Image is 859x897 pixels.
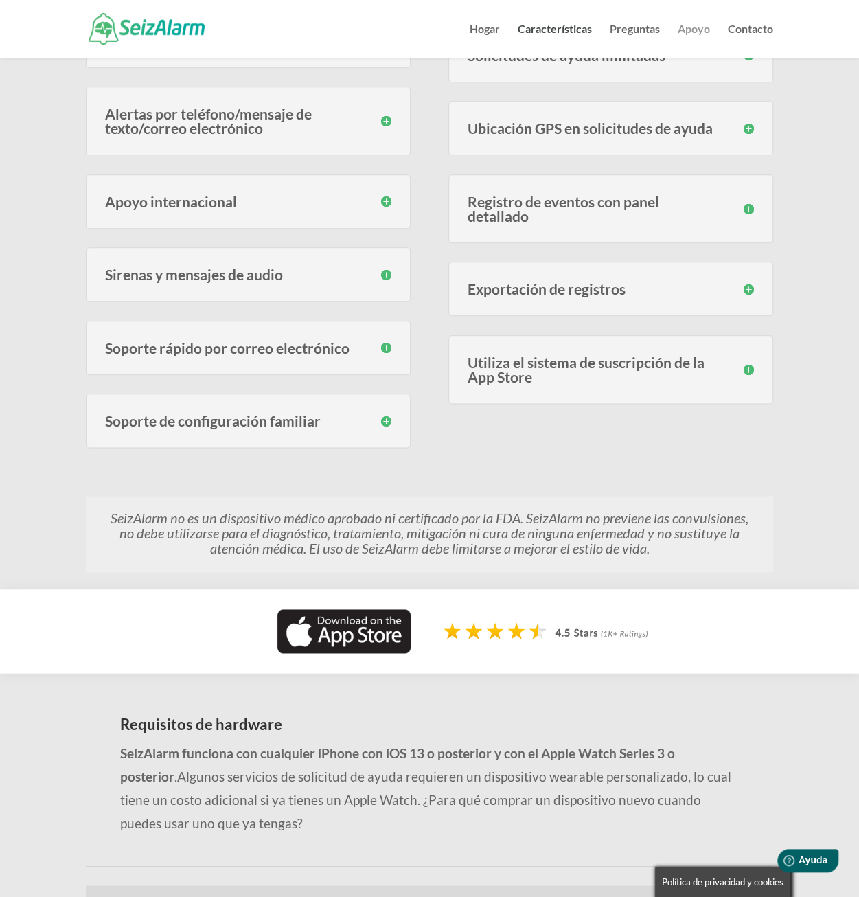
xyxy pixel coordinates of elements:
[728,24,773,58] a: Contacto
[105,105,312,137] font: Alertas por teléfono/mensaje de texto/correo electrónico
[105,193,237,210] font: Apoyo internacional
[728,22,773,35] font: Contacto
[470,22,500,35] font: Hogar
[518,22,592,35] font: Características
[468,120,713,137] font: Ubicación GPS en solicitudes de ayuda
[737,843,844,882] iframe: Lanzador de widgets de ayuda
[468,354,705,385] font: Utiliza el sistema de suscripción de la App Store
[662,876,783,887] font: Política de privacidad y cookies
[105,339,350,356] font: Soporte rápido por correo electrónico
[443,621,657,645] img: estrellas de calificación de la tienda de aplicaciones
[105,266,283,283] font: Sirenas y mensajes de audio
[105,412,321,429] font: Soporte de configuración familiar
[678,22,710,35] font: Apoyo
[120,714,282,733] font: Requisitos de hardware
[277,640,411,656] a: Descargue la aplicación de detección de convulsiones en la App Store
[174,768,177,784] font: .
[470,24,500,58] a: Hogar
[610,24,660,58] a: Preguntas
[89,13,205,44] img: Alarma de secuestro
[120,745,675,784] font: SeizAlarm funciona con cualquier iPhone con iOS 13 o posterior y con el Apple Watch Series 3 o po...
[678,24,710,58] a: Apoyo
[277,609,411,652] img: Descargar en la App Store
[518,24,592,58] a: Características
[468,193,659,225] font: Registro de eventos con panel detallado
[468,280,626,297] font: Exportación de registros
[610,22,660,35] font: Preguntas
[111,510,748,556] font: SeizAlarm no es un dispositivo médico aprobado ni certificado por la FDA. SeizAlarm no previene l...
[120,768,731,830] font: Algunos servicios de solicitud de ayuda requieren un dispositivo wearable personalizado, lo cual ...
